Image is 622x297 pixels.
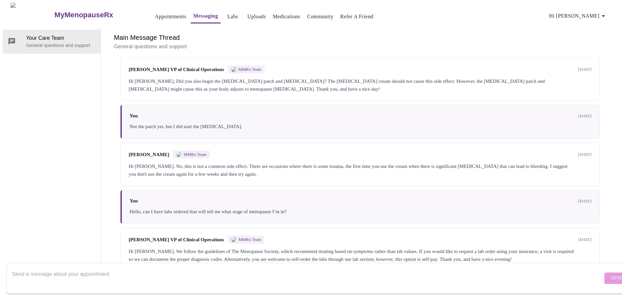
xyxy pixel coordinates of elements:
button: Messaging [191,9,221,23]
a: Uploads [247,12,266,21]
a: Labs [227,12,238,21]
p: General questions and support [26,42,95,49]
img: MMRX [231,67,236,72]
span: Your Care Team [26,34,95,42]
span: Hi [PERSON_NAME] [549,11,607,21]
span: [PERSON_NAME] VP of Clinical Operations [129,67,224,72]
h6: Main Message Thread [114,32,606,43]
a: MyMenopauseRx [54,4,139,26]
span: [DATE] [578,152,592,157]
a: Refer a Friend [340,12,374,21]
img: MMRX [176,152,182,157]
button: Refer a Friend [338,10,376,23]
span: [DATE] [578,113,592,119]
a: Messaging [193,11,218,21]
span: You [130,198,138,204]
button: Uploads [245,10,269,23]
span: [DATE] [578,199,592,204]
p: General questions and support [114,43,606,51]
a: Medications [273,12,300,21]
span: [PERSON_NAME] VP of Clinical Operations [129,237,224,243]
div: Hi [PERSON_NAME], We follow the guidelines of The Menopause Society, which recommend treating bas... [129,247,592,263]
button: Appointments [152,10,189,23]
span: [DATE] [578,237,592,242]
div: Your Care TeamGeneral questions and support [3,30,101,53]
div: Hi [PERSON_NAME], Did you also begin the [MEDICAL_DATA] patch and [MEDICAL_DATA]? The [MEDICAL_DA... [129,77,592,93]
span: MMRx Team [238,67,261,72]
button: Community [305,10,336,23]
span: [DATE] [578,67,592,72]
button: Labs [222,10,243,23]
a: Community [307,12,334,21]
div: Hi [PERSON_NAME]. No, this is not a common side effect. There are occasions where there is some t... [129,162,592,178]
div: Not the patch yet, but I did start the [MEDICAL_DATA]. [130,123,592,130]
textarea: Send a message about your appointment [12,268,603,289]
span: MMRx Team [183,152,206,157]
span: [PERSON_NAME] [129,152,169,157]
div: Hello, can I have labs ordered that will tell me what stage of menopause I’m in? [130,208,592,215]
button: Hi [PERSON_NAME] [547,9,610,22]
button: Medications [270,10,303,23]
img: MyMenopauseRx Logo [10,3,54,27]
span: You [130,113,138,119]
h3: MyMenopauseRx [55,11,113,19]
img: MMRX [231,237,236,242]
span: MMRx Team [238,237,261,242]
a: Appointments [155,12,186,21]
